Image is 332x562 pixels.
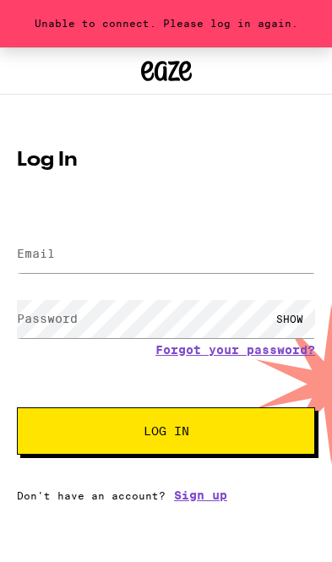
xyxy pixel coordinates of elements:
label: Password [17,312,78,325]
div: Don't have an account? [17,488,315,502]
a: Forgot your password? [155,343,315,357]
div: SHOW [264,300,315,338]
span: Help [39,12,73,27]
label: Email [17,247,55,260]
h1: Log In [17,150,315,171]
a: Sign up [174,488,227,502]
span: Log In [144,425,189,437]
button: Log In [17,407,315,455]
input: Email [17,235,315,273]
